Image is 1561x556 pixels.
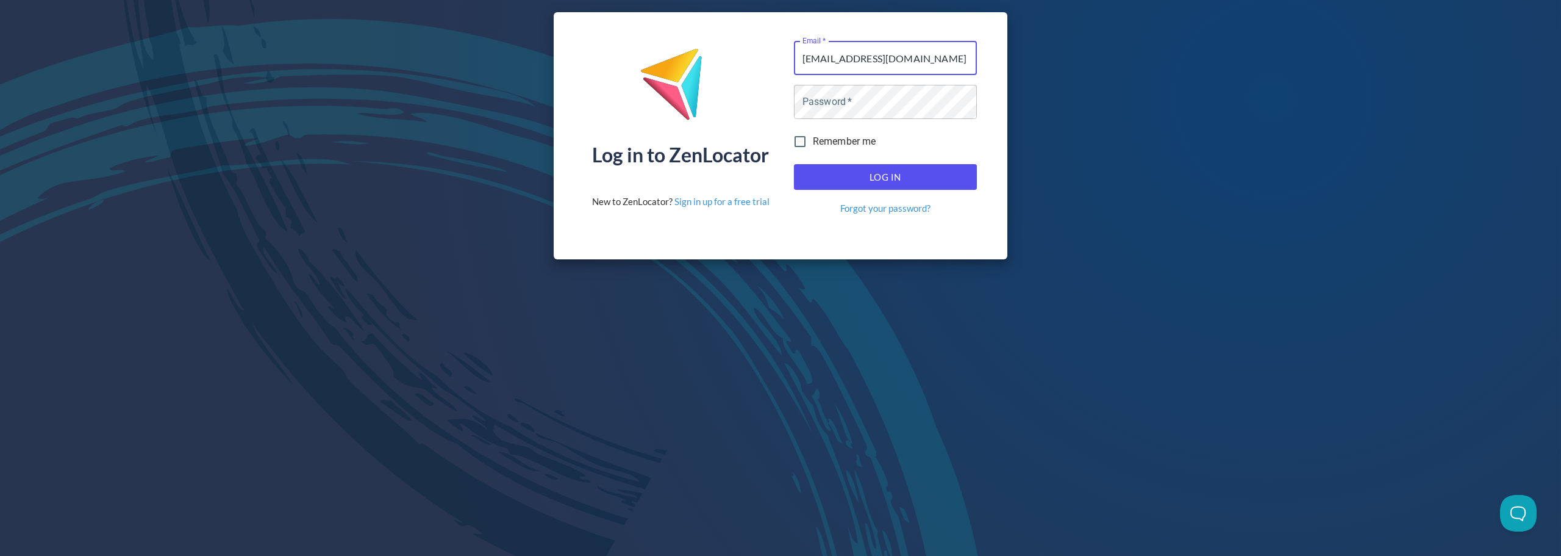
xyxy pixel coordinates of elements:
[674,196,770,207] a: Sign in up for a free trial
[794,41,977,75] input: name@company.com
[807,169,963,185] span: Log In
[813,134,876,149] span: Remember me
[592,145,769,165] div: Log in to ZenLocator
[840,202,931,215] a: Forgot your password?
[640,48,721,130] img: ZenLocator
[1500,495,1537,532] iframe: Toggle Customer Support
[592,195,770,208] div: New to ZenLocator?
[794,164,977,190] button: Log In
